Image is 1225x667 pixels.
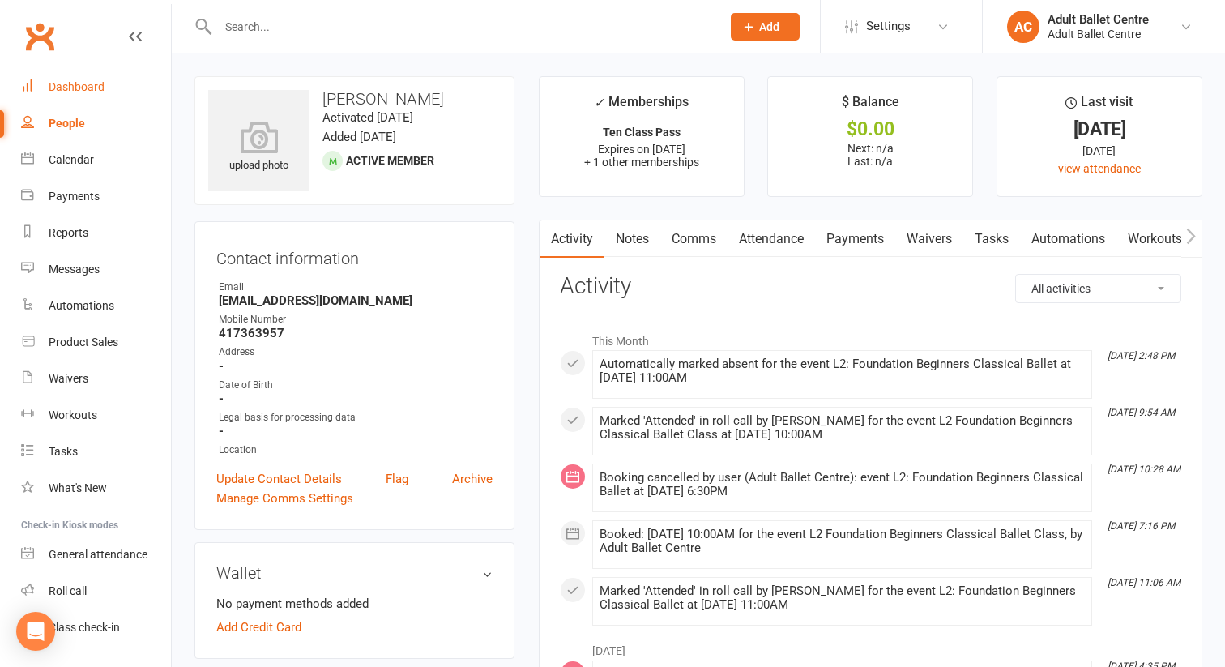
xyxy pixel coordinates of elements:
[600,414,1085,442] div: Marked 'Attended' in roll call by [PERSON_NAME] for the event L2 Foundation Beginners Classical B...
[208,121,309,174] div: upload photo
[49,621,120,634] div: Class check-in
[219,326,493,340] strong: 417363957
[213,15,710,38] input: Search...
[21,105,171,142] a: People
[1108,464,1180,475] i: [DATE] 10:28 AM
[49,372,88,385] div: Waivers
[219,391,493,406] strong: -
[346,154,434,167] span: Active member
[386,469,408,489] a: Flag
[219,424,493,438] strong: -
[21,397,171,434] a: Workouts
[603,126,681,139] strong: Ten Class Pass
[19,16,60,57] a: Clubworx
[49,408,97,421] div: Workouts
[49,336,118,348] div: Product Sales
[600,584,1085,612] div: Marked 'Attended' in roll call by [PERSON_NAME] for the event L2: Foundation Beginners Classical ...
[783,142,958,168] p: Next: n/a Last: n/a
[1012,142,1187,160] div: [DATE]
[219,410,493,425] div: Legal basis for processing data
[21,69,171,105] a: Dashboard
[21,215,171,251] a: Reports
[600,357,1085,385] div: Automatically marked absent for the event L2: Foundation Beginners Classical Ballet at [DATE] 11:...
[963,220,1020,258] a: Tasks
[895,220,963,258] a: Waivers
[21,470,171,507] a: What's New
[598,143,685,156] span: Expires on [DATE]
[208,90,501,108] h3: [PERSON_NAME]
[604,220,660,258] a: Notes
[1108,407,1175,418] i: [DATE] 9:54 AM
[49,299,114,312] div: Automations
[49,190,100,203] div: Payments
[49,117,85,130] div: People
[21,609,171,646] a: Class kiosk mode
[21,178,171,215] a: Payments
[759,20,779,33] span: Add
[216,618,301,637] a: Add Credit Card
[1108,577,1180,588] i: [DATE] 11:06 AM
[216,469,342,489] a: Update Contact Details
[219,344,493,360] div: Address
[21,434,171,470] a: Tasks
[1058,162,1141,175] a: view attendance
[842,92,899,121] div: $ Balance
[216,594,493,614] li: No payment methods added
[1048,27,1149,41] div: Adult Ballet Centre
[1007,11,1039,43] div: AC
[584,156,699,169] span: + 1 other memberships
[560,634,1181,660] li: [DATE]
[783,121,958,138] div: $0.00
[49,153,94,166] div: Calendar
[731,13,800,41] button: Add
[21,573,171,609] a: Roll call
[600,528,1085,555] div: Booked: [DATE] 10:00AM for the event L2 Foundation Beginners Classical Ballet Class, by Adult Bal...
[216,564,493,582] h3: Wallet
[49,445,78,458] div: Tasks
[49,584,87,597] div: Roll call
[560,324,1181,350] li: This Month
[540,220,604,258] a: Activity
[219,293,493,308] strong: [EMAIL_ADDRESS][DOMAIN_NAME]
[21,361,171,397] a: Waivers
[21,537,171,573] a: General attendance kiosk mode
[594,95,604,110] i: ✓
[216,489,353,508] a: Manage Comms Settings
[21,288,171,324] a: Automations
[21,324,171,361] a: Product Sales
[660,220,728,258] a: Comms
[728,220,815,258] a: Attendance
[1116,220,1193,258] a: Workouts
[1108,350,1175,361] i: [DATE] 2:48 PM
[815,220,895,258] a: Payments
[322,130,396,144] time: Added [DATE]
[594,92,689,122] div: Memberships
[21,142,171,178] a: Calendar
[452,469,493,489] a: Archive
[560,274,1181,299] h3: Activity
[49,80,105,93] div: Dashboard
[219,312,493,327] div: Mobile Number
[49,263,100,276] div: Messages
[49,548,147,561] div: General attendance
[322,110,413,125] time: Activated [DATE]
[866,8,911,45] span: Settings
[600,471,1085,498] div: Booking cancelled by user (Adult Ballet Centre): event L2: Foundation Beginners Classical Ballet ...
[219,443,493,458] div: Location
[49,481,107,494] div: What's New
[219,280,493,295] div: Email
[16,612,55,651] div: Open Intercom Messenger
[216,243,493,267] h3: Contact information
[219,359,493,374] strong: -
[1065,92,1133,121] div: Last visit
[21,251,171,288] a: Messages
[49,226,88,239] div: Reports
[1020,220,1116,258] a: Automations
[219,378,493,393] div: Date of Birth
[1048,12,1149,27] div: Adult Ballet Centre
[1108,520,1175,532] i: [DATE] 7:16 PM
[1012,121,1187,138] div: [DATE]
